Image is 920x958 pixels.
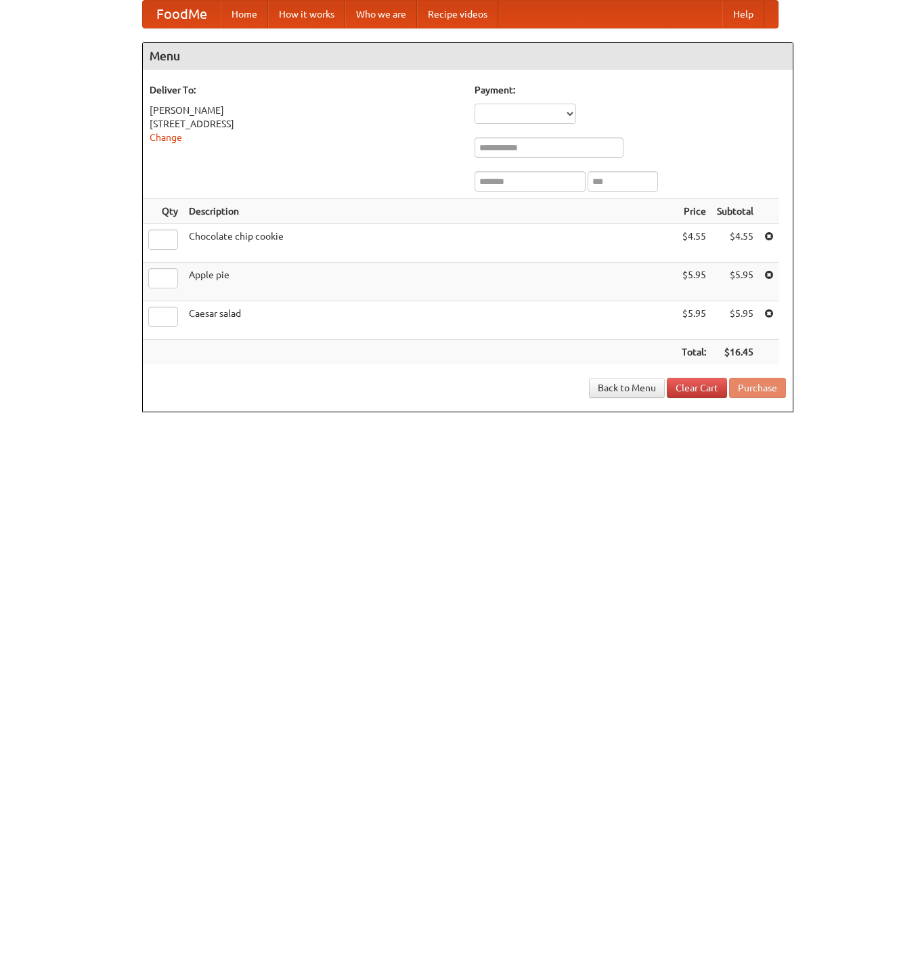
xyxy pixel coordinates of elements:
[676,224,711,263] td: $4.55
[722,1,764,28] a: Help
[183,199,676,224] th: Description
[676,301,711,340] td: $5.95
[143,199,183,224] th: Qty
[417,1,498,28] a: Recipe videos
[667,378,727,398] a: Clear Cart
[711,263,759,301] td: $5.95
[150,83,461,97] h5: Deliver To:
[150,104,461,117] div: [PERSON_NAME]
[475,83,786,97] h5: Payment:
[676,199,711,224] th: Price
[183,263,676,301] td: Apple pie
[221,1,268,28] a: Home
[711,224,759,263] td: $4.55
[711,199,759,224] th: Subtotal
[268,1,345,28] a: How it works
[711,340,759,365] th: $16.45
[150,132,182,143] a: Change
[729,378,786,398] button: Purchase
[150,117,461,131] div: [STREET_ADDRESS]
[676,340,711,365] th: Total:
[143,43,793,70] h4: Menu
[676,263,711,301] td: $5.95
[589,378,665,398] a: Back to Menu
[711,301,759,340] td: $5.95
[183,224,676,263] td: Chocolate chip cookie
[345,1,417,28] a: Who we are
[183,301,676,340] td: Caesar salad
[143,1,221,28] a: FoodMe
